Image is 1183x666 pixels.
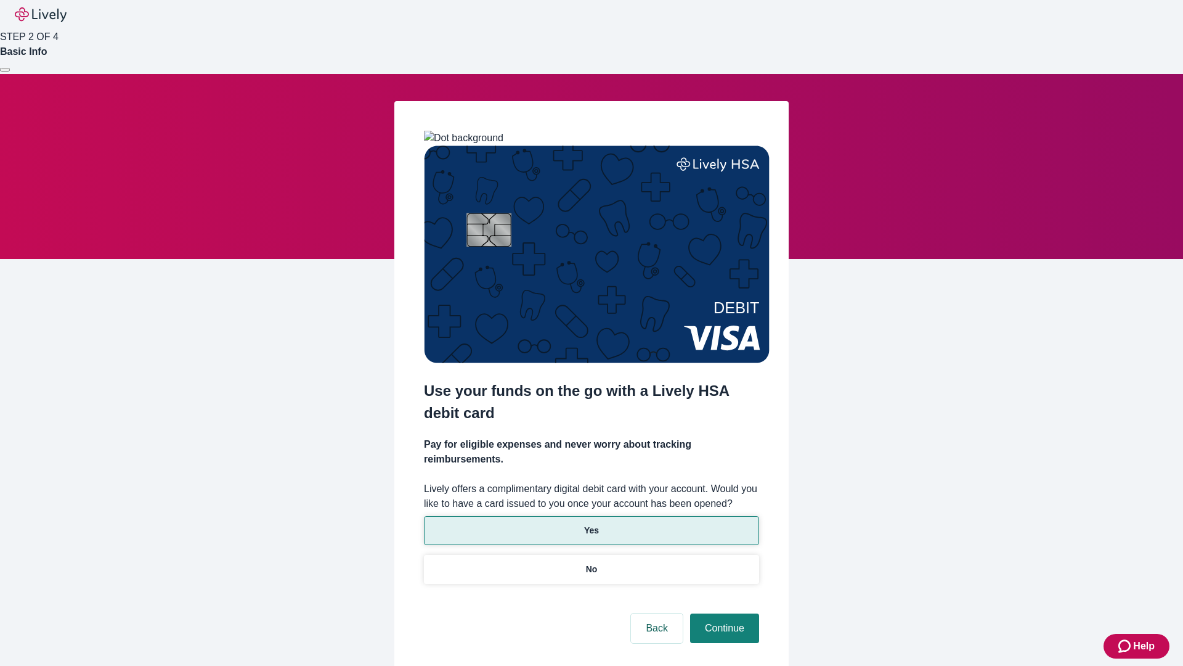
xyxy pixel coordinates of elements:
[690,614,759,643] button: Continue
[424,482,759,511] label: Lively offers a complimentary digital debit card with your account. Would you like to have a card...
[1133,639,1155,654] span: Help
[1104,634,1169,659] button: Zendesk support iconHelp
[1118,639,1133,654] svg: Zendesk support icon
[584,524,599,537] p: Yes
[424,437,759,467] h4: Pay for eligible expenses and never worry about tracking reimbursements.
[424,146,770,363] img: Debit card
[586,563,598,576] p: No
[424,516,759,545] button: Yes
[631,614,683,643] button: Back
[424,380,759,424] h2: Use your funds on the go with a Lively HSA debit card
[424,131,503,146] img: Dot background
[424,555,759,584] button: No
[15,7,67,22] img: Lively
